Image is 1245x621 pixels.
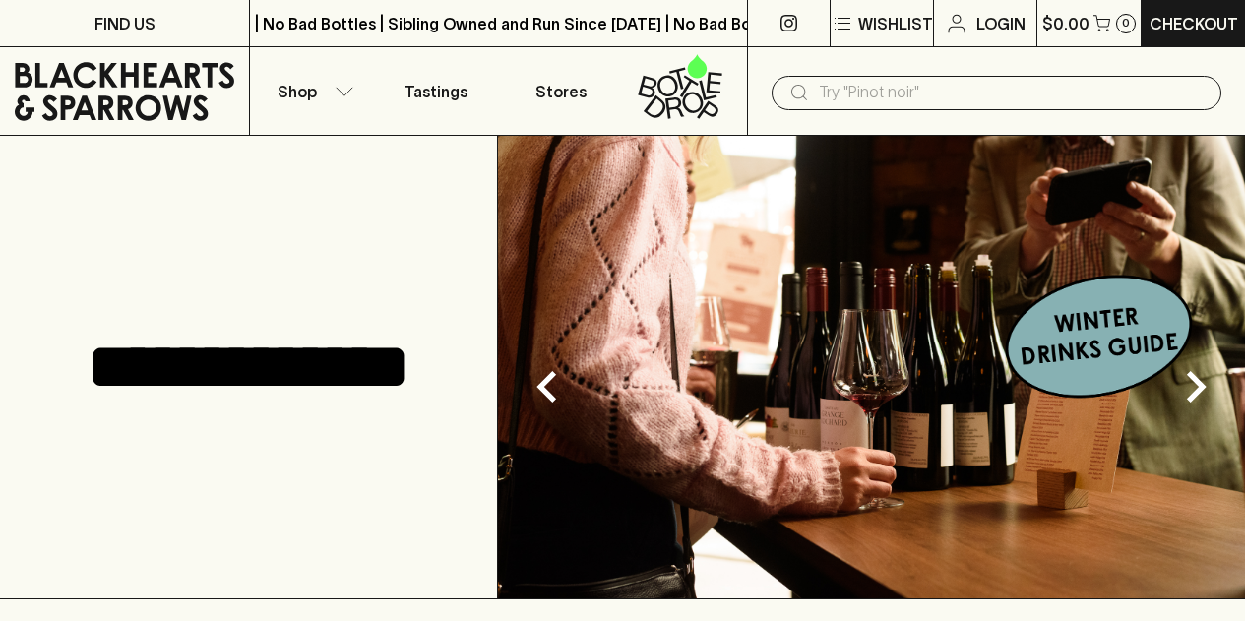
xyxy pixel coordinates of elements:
button: Previous [508,347,587,426]
p: Shop [278,80,317,103]
p: Login [976,12,1026,35]
button: Shop [250,47,374,135]
p: 0 [1122,18,1130,29]
a: Stores [499,47,623,135]
p: FIND US [94,12,156,35]
button: Next [1156,347,1235,426]
p: Wishlist [858,12,933,35]
a: Tastings [374,47,498,135]
p: Stores [535,80,587,103]
img: optimise [498,136,1245,598]
p: Tastings [405,80,467,103]
input: Try "Pinot noir" [819,77,1206,108]
p: Checkout [1150,12,1238,35]
p: $0.00 [1042,12,1089,35]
